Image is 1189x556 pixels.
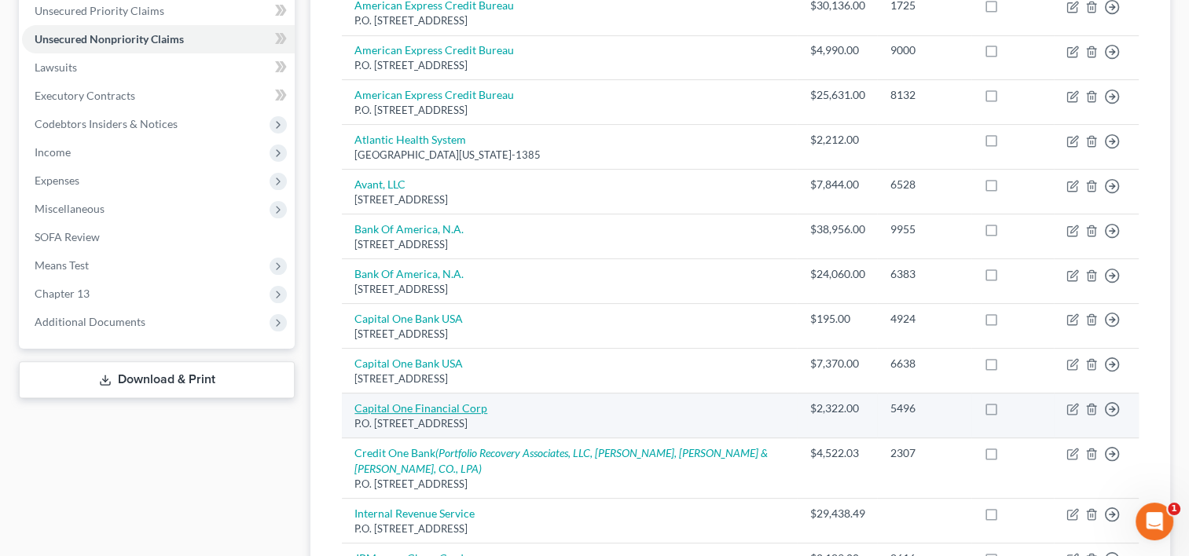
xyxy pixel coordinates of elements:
a: Download & Print [19,361,295,398]
span: Miscellaneous [35,202,105,215]
div: [GEOGRAPHIC_DATA][US_STATE]-1385 [354,148,784,163]
iframe: Intercom live chat [1136,503,1173,540]
a: Internal Revenue Service [354,507,475,520]
span: Executory Contracts [35,89,135,102]
div: [STREET_ADDRESS] [354,371,784,386]
div: P.O. [STREET_ADDRESS] [354,477,784,492]
a: Lawsuits [22,53,295,82]
a: Credit One Bank(Portfolio Recovery Associates, LLC, [PERSON_NAME], [PERSON_NAME] & [PERSON_NAME],... [354,446,768,475]
div: $2,322.00 [809,401,864,416]
div: 6528 [890,177,959,192]
a: American Express Credit Bureau [354,43,514,57]
div: P.O. [STREET_ADDRESS] [354,58,784,73]
a: Capital One Financial Corp [354,401,487,415]
span: SOFA Review [35,230,100,243]
a: SOFA Review [22,223,295,251]
span: Chapter 13 [35,287,90,300]
div: $24,060.00 [809,266,864,282]
div: P.O. [STREET_ADDRESS] [354,416,784,431]
div: 6383 [890,266,959,282]
a: Capital One Bank USA [354,357,463,370]
div: P.O. [STREET_ADDRESS] [354,13,784,28]
div: 6638 [890,356,959,371]
div: 5496 [890,401,959,416]
span: Additional Documents [35,315,145,328]
div: 9000 [890,42,959,58]
a: Bank Of America, N.A. [354,222,464,236]
div: 2307 [890,445,959,461]
a: Executory Contracts [22,82,295,110]
div: 9955 [890,221,959,237]
div: $25,631.00 [809,87,864,103]
div: $4,990.00 [809,42,864,58]
div: $29,438.49 [809,506,864,521]
a: American Express Credit Bureau [354,88,514,101]
div: $7,370.00 [809,356,864,371]
span: Means Test [35,258,89,272]
a: Bank Of America, N.A. [354,267,464,280]
span: 1 [1168,503,1180,515]
span: Expenses [35,174,79,187]
div: $38,956.00 [809,221,864,237]
div: [STREET_ADDRESS] [354,192,784,207]
div: 4924 [890,311,959,327]
a: Avant, LLC [354,177,406,191]
div: $2,212.00 [809,132,864,148]
div: P.O. [STREET_ADDRESS] [354,521,784,536]
div: [STREET_ADDRESS] [354,327,784,342]
span: Unsecured Nonpriority Claims [35,32,184,46]
div: [STREET_ADDRESS] [354,237,784,252]
span: Unsecured Priority Claims [35,4,164,17]
div: 8132 [890,87,959,103]
div: $4,522.03 [809,445,864,461]
div: [STREET_ADDRESS] [354,282,784,297]
div: $7,844.00 [809,177,864,192]
a: Atlantic Health System [354,133,466,146]
span: Codebtors Insiders & Notices [35,117,178,130]
div: $195.00 [809,311,864,327]
a: Unsecured Nonpriority Claims [22,25,295,53]
span: Lawsuits [35,60,77,74]
div: P.O. [STREET_ADDRESS] [354,103,784,118]
span: Income [35,145,71,159]
a: Capital One Bank USA [354,312,463,325]
i: (Portfolio Recovery Associates, LLC, [PERSON_NAME], [PERSON_NAME] & [PERSON_NAME], CO., LPA) [354,446,768,475]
